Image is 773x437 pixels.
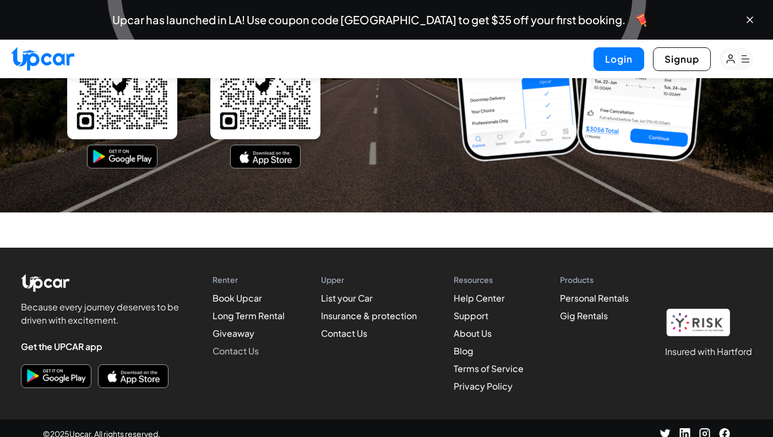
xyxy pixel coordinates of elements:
[21,274,69,292] img: Upcar Logo
[454,327,492,339] a: About Us
[213,274,285,285] h4: Renter
[213,292,262,304] a: Book Upcar
[98,364,168,388] button: Download on the App Store
[11,47,74,70] img: Upcar Logo
[90,148,155,166] img: Get it on Google Play
[560,310,608,321] a: Gig Rentals
[321,274,417,285] h4: Upper
[213,327,254,339] a: Giveaway
[233,148,298,166] img: Download on the App Store
[560,292,629,304] a: Personal Rentals
[213,310,285,321] a: Long Term Rental
[454,380,513,392] a: Privacy Policy
[321,292,373,304] a: List your Car
[213,345,259,357] a: Contact Us
[87,145,157,168] button: Download on Google Play
[560,274,629,285] h4: Products
[594,47,644,71] button: Login
[24,367,89,385] img: Get it on Google Play
[653,47,711,71] button: Signup
[454,274,524,285] h4: Resources
[112,14,625,25] span: Upcar has launched in LA! Use coupon code [GEOGRAPHIC_DATA] to get $35 off your first booking.
[67,29,177,139] img: Android QR Code
[210,29,320,139] img: iOS QR Code
[21,301,186,327] p: Because every journey deserves to be driven with excitement.
[321,327,367,339] a: Contact Us
[230,145,301,168] button: Download on the App Store
[21,340,186,353] h4: Get the UPCAR app
[665,345,752,358] h1: Insured with Hartford
[454,292,505,304] a: Help Center
[744,14,755,25] button: Close banner
[101,367,166,385] img: Download on the App Store
[454,345,473,357] a: Blog
[321,310,417,321] a: Insurance & protection
[21,364,91,388] button: Download on Google Play
[454,363,524,374] a: Terms of Service
[454,310,488,321] a: Support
